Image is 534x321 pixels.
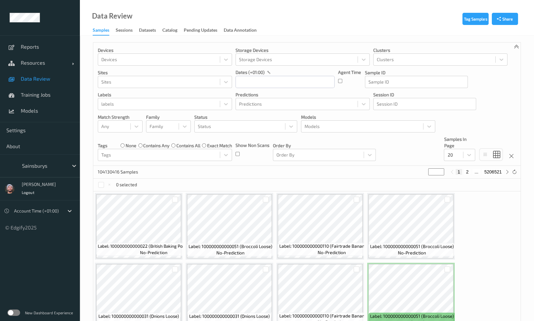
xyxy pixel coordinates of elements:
[236,47,370,53] p: Storage Devices
[370,243,454,250] span: Label: 100000000000051 (Broccoli Loose)
[492,13,518,25] button: Share
[194,114,297,120] p: Status
[93,27,109,36] div: Samples
[236,92,370,98] p: Predictions
[92,13,132,19] div: Data Review
[462,13,489,25] button: Tag Samples
[184,26,224,35] a: Pending Updates
[279,313,384,319] span: Label: 100000000000110 (Fairtrade Bananas Loose)
[126,142,136,149] label: none
[162,27,177,35] div: Catalog
[317,249,345,256] span: no-prediction
[140,249,167,256] span: no-prediction
[236,69,265,76] p: dates (+01:00)
[189,243,272,250] span: Label: 100000000000051 (Broccoli Loose)
[473,169,480,175] button: ...
[184,27,217,35] div: Pending Updates
[93,26,116,36] a: Samples
[146,114,191,120] p: Family
[216,250,244,256] span: no-prediction
[279,243,384,249] span: Label: 100000000000110 (Fairtrade Bananas Loose)
[98,47,232,53] p: Devices
[365,69,468,76] p: Sample ID
[338,69,361,76] p: Agent Time
[373,92,476,98] p: Session ID
[189,313,270,319] span: Label: 100000000000031 (Onions Loose)
[98,92,232,98] p: labels
[116,26,139,35] a: Sessions
[398,250,426,256] span: no-prediction
[116,27,133,35] div: Sessions
[162,26,184,35] a: Catalog
[224,26,263,35] a: Data Annotation
[482,169,504,175] button: 5206521
[370,313,454,319] span: Label: 100000000000051 (Broccoli Loose)
[98,142,107,149] p: Tags
[236,142,269,148] p: Show Non Scans
[139,26,162,35] a: Datasets
[301,114,435,120] p: Models
[224,27,257,35] div: Data Annotation
[139,27,156,35] div: Datasets
[176,142,200,149] label: contains all
[98,69,232,76] p: Sites
[207,142,232,149] label: exact match
[143,142,169,149] label: contains any
[98,313,179,319] span: Label: 100000000000031 (Onions Loose)
[464,169,470,175] button: 2
[98,114,143,120] p: Match Strength
[444,136,475,149] p: Samples In Page
[456,169,462,175] button: 1
[373,47,507,53] p: Clusters
[98,169,146,175] p: 104130416 Samples
[116,181,137,188] p: 0 selected
[98,243,209,249] span: Label: 100000000000022 (British Baking Potatoes Loose)
[273,142,376,149] p: Order By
